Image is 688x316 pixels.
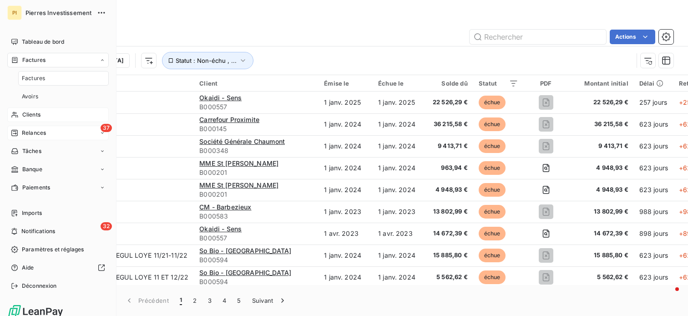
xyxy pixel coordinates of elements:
[199,116,259,123] span: Carrefour Proximite
[573,207,628,216] span: 13 802,99 €
[431,229,468,238] span: 14 672,39 €
[22,264,34,272] span: Aide
[319,201,373,223] td: 1 janv. 2023
[479,205,506,219] span: échue
[573,142,628,151] span: 9 413,71 €
[373,92,426,113] td: 1 janv. 2025
[573,229,628,238] span: 14 672,39 €
[319,157,373,179] td: 1 janv. 2024
[199,102,313,112] span: B000557
[199,190,313,199] span: B000201
[479,227,506,240] span: échue
[573,273,628,282] span: 5 562,62 €
[162,52,253,69] button: Statut : Non-échu , ...
[101,222,112,230] span: 32
[22,129,46,137] span: Relances
[22,92,38,101] span: Avoirs
[573,80,628,87] div: Montant initial
[479,117,506,131] span: échue
[176,57,237,64] span: Statut : Non-échu , ...
[479,96,506,109] span: échue
[324,80,367,87] div: Émise le
[199,212,313,221] span: B000583
[202,291,217,310] button: 3
[373,113,426,135] td: 1 janv. 2024
[217,291,232,310] button: 4
[174,291,187,310] button: 1
[634,223,673,245] td: 898 jours
[180,296,182,305] span: 1
[373,135,426,157] td: 1 janv. 2024
[199,124,313,133] span: B000145
[7,260,109,275] a: Aide
[319,179,373,201] td: 1 janv. 2024
[639,80,668,87] div: Délai
[22,147,41,155] span: Tâches
[22,74,45,82] span: Factures
[21,227,55,235] span: Notifications
[199,159,278,167] span: MME St [PERSON_NAME]
[119,291,174,310] button: Précédent
[319,245,373,266] td: 1 janv. 2024
[319,135,373,157] td: 1 janv. 2024
[634,201,673,223] td: 988 jours
[199,168,313,177] span: B000201
[199,80,313,87] div: Client
[199,234,313,243] span: B000557
[431,163,468,173] span: 963,94 €
[431,185,468,194] span: 4 948,93 €
[319,223,373,245] td: 1 avr. 2023
[431,142,468,151] span: 9 413,71 €
[22,56,46,64] span: Factures
[479,80,518,87] div: Statut
[199,225,242,233] span: Okaidi - Sens
[431,98,468,107] span: 22 526,29 €
[22,38,64,46] span: Tableau de bord
[199,269,291,276] span: So Bio - [GEOGRAPHIC_DATA]
[22,183,50,192] span: Paiements
[610,30,655,44] button: Actions
[63,251,187,259] span: F2304/000792 REGUL LOYE 11/21-11/22
[373,245,426,266] td: 1 janv. 2024
[373,201,426,223] td: 1 janv. 2023
[634,157,673,179] td: 623 jours
[634,92,673,113] td: 257 jours
[199,146,313,155] span: B000348
[232,291,246,310] button: 5
[479,183,506,197] span: échue
[199,277,313,286] span: B000594
[431,251,468,260] span: 15 885,80 €
[22,282,57,290] span: Déconnexion
[319,266,373,288] td: 1 janv. 2024
[634,245,673,266] td: 623 jours
[63,273,188,281] span: F2304/000793 REGUL LOYE 11 ET 12/22
[431,120,468,129] span: 36 215,58 €
[22,245,84,254] span: Paramètres et réglages
[634,135,673,157] td: 623 jours
[199,203,251,211] span: CM - Barbezieux
[431,80,468,87] div: Solde dû
[25,9,91,16] span: Pierres Investissement
[573,120,628,129] span: 36 215,58 €
[187,291,202,310] button: 2
[199,181,278,189] span: MME St [PERSON_NAME]
[22,165,42,173] span: Banque
[431,207,468,216] span: 13 802,99 €
[529,80,562,87] div: PDF
[7,5,22,20] div: PI
[634,266,673,288] td: 623 jours
[479,270,506,284] span: échue
[573,98,628,107] span: 22 526,29 €
[373,157,426,179] td: 1 janv. 2024
[573,251,628,260] span: 15 885,80 €
[319,92,373,113] td: 1 janv. 2025
[634,179,673,201] td: 623 jours
[573,185,628,194] span: 4 948,93 €
[479,249,506,262] span: échue
[431,273,468,282] span: 5 562,62 €
[573,163,628,173] span: 4 948,93 €
[101,124,112,132] span: 37
[634,113,673,135] td: 623 jours
[479,139,506,153] span: échue
[199,247,291,255] span: So Bio - [GEOGRAPHIC_DATA]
